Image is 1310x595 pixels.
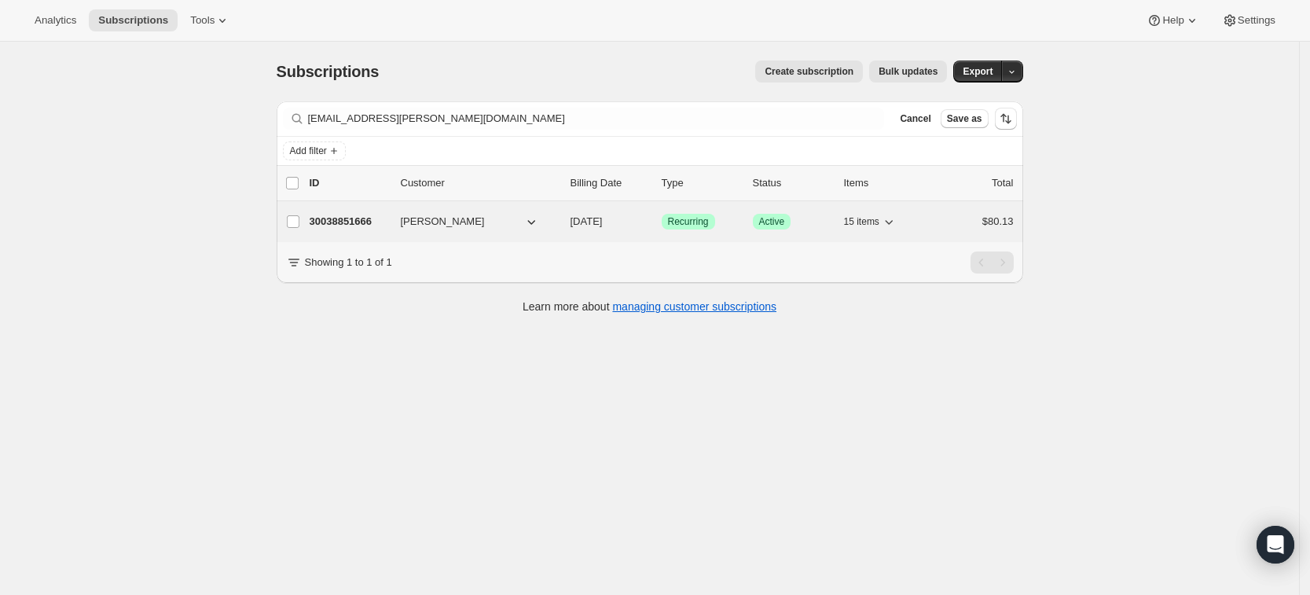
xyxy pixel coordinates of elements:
[310,175,1014,191] div: IDCustomerBilling DateTypeStatusItemsTotal
[98,14,168,27] span: Subscriptions
[1162,14,1183,27] span: Help
[947,112,982,125] span: Save as
[900,112,930,125] span: Cancel
[1257,526,1294,564] div: Open Intercom Messenger
[755,61,863,83] button: Create subscription
[753,175,831,191] p: Status
[305,255,392,270] p: Showing 1 to 1 of 1
[844,211,897,233] button: 15 items
[35,14,76,27] span: Analytics
[953,61,1002,83] button: Export
[1213,9,1285,31] button: Settings
[844,215,879,228] span: 15 items
[283,141,346,160] button: Add filter
[401,175,558,191] p: Customer
[894,109,937,128] button: Cancel
[1137,9,1209,31] button: Help
[290,145,327,157] span: Add filter
[992,175,1013,191] p: Total
[181,9,240,31] button: Tools
[401,214,485,230] span: [PERSON_NAME]
[879,65,938,78] span: Bulk updates
[844,175,923,191] div: Items
[612,300,776,313] a: managing customer subscriptions
[765,65,853,78] span: Create subscription
[759,215,785,228] span: Active
[869,61,947,83] button: Bulk updates
[995,108,1017,130] button: Sort the results
[963,65,993,78] span: Export
[25,9,86,31] button: Analytics
[941,109,989,128] button: Save as
[277,63,380,80] span: Subscriptions
[310,211,1014,233] div: 30038851666[PERSON_NAME][DATE]SuccessRecurringSuccessActive15 items$80.13
[571,215,603,227] span: [DATE]
[391,209,549,234] button: [PERSON_NAME]
[571,175,649,191] p: Billing Date
[310,214,388,230] p: 30038851666
[308,108,885,130] input: Filter subscribers
[1238,14,1275,27] span: Settings
[982,215,1014,227] span: $80.13
[662,175,740,191] div: Type
[190,14,215,27] span: Tools
[89,9,178,31] button: Subscriptions
[971,252,1014,274] nav: Pagination
[310,175,388,191] p: ID
[668,215,709,228] span: Recurring
[523,299,776,314] p: Learn more about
